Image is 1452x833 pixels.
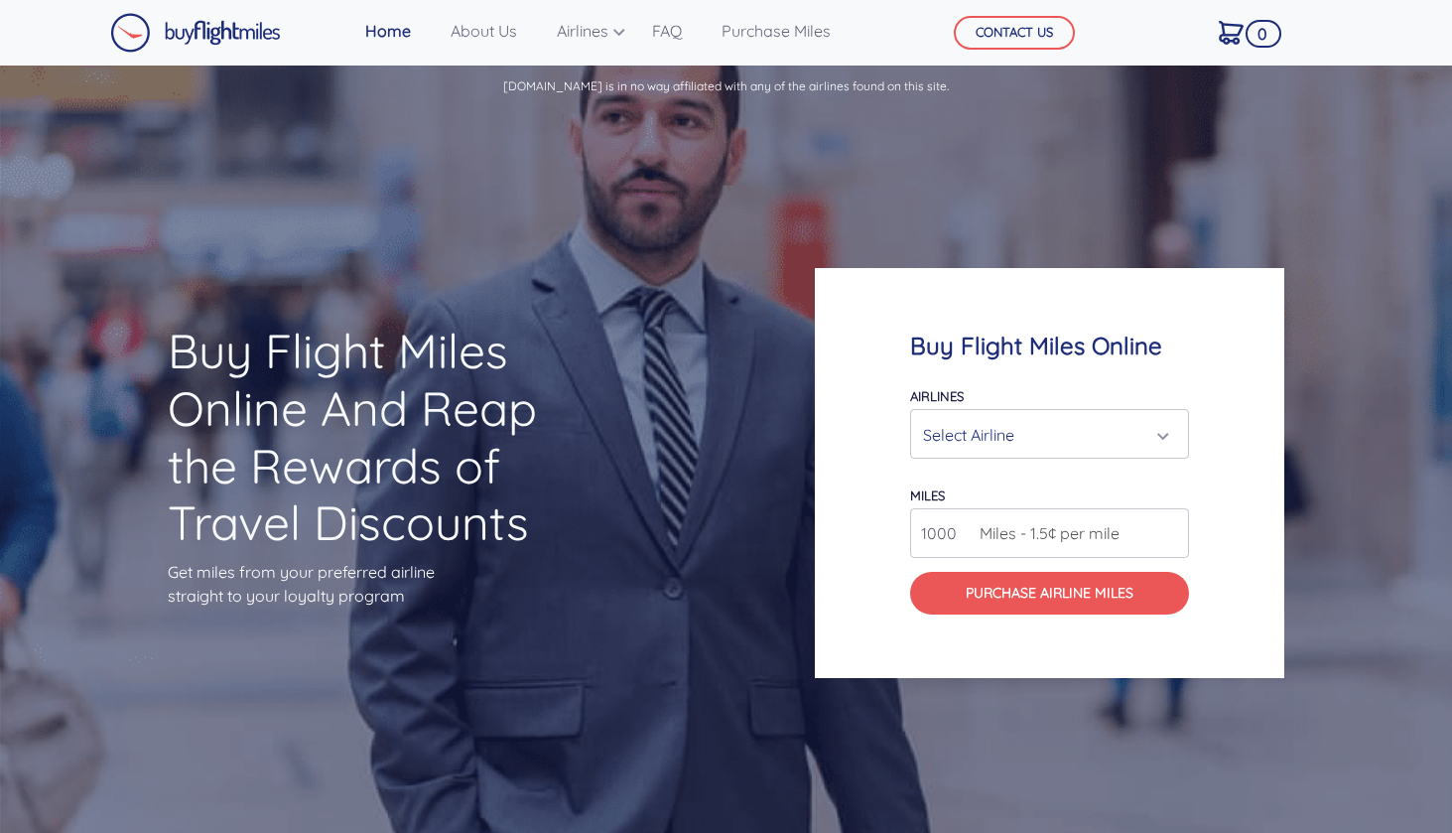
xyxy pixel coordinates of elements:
[110,8,281,58] a: Buy Flight Miles Logo
[549,11,620,51] a: Airlines
[168,560,558,608] p: Get miles from your preferred airline straight to your loyalty program
[954,16,1075,50] button: CONTACT US
[1246,20,1281,48] span: 0
[443,11,525,51] a: About Us
[910,409,1189,459] button: Select Airline
[168,323,558,551] h1: Buy Flight Miles Online And Reap the Rewards of Travel Discounts
[644,11,690,51] a: FAQ
[970,521,1120,545] span: Miles - 1.5¢ per mile
[910,572,1189,615] button: Purchase Airline Miles
[110,13,281,53] img: Buy Flight Miles Logo
[910,487,945,503] label: miles
[357,11,419,51] a: Home
[714,11,839,51] a: Purchase Miles
[1211,11,1252,53] a: 0
[910,388,964,404] label: Airlines
[923,416,1164,454] div: Select Airline
[1219,21,1244,45] img: Cart
[910,332,1189,360] h4: Buy Flight Miles Online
